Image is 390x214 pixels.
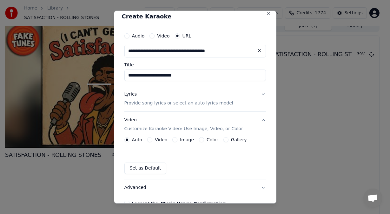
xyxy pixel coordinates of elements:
[157,34,169,38] label: Video
[132,137,142,142] label: Auto
[132,34,145,38] label: Audio
[124,100,233,106] p: Provide song lyrics or select an auto lyrics model
[161,201,226,206] button: I accept the
[124,117,243,132] div: Video
[207,137,218,142] label: Color
[155,137,167,142] label: Video
[124,179,266,196] button: Advanced
[124,86,266,111] button: LyricsProvide song lyrics or select an auto lyrics model
[180,137,194,142] label: Image
[124,163,167,174] button: Set as Default
[124,126,243,132] p: Customize Karaoke Video: Use Image, Video, or Color
[124,63,266,67] label: Title
[122,14,268,19] h2: Create Karaoke
[124,91,137,97] div: Lyrics
[132,201,226,206] label: I accept the
[124,112,266,137] button: VideoCustomize Karaoke Video: Use Image, Video, or Color
[124,137,266,179] div: VideoCustomize Karaoke Video: Use Image, Video, or Color
[182,34,191,38] label: URL
[231,137,247,142] label: Gallery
